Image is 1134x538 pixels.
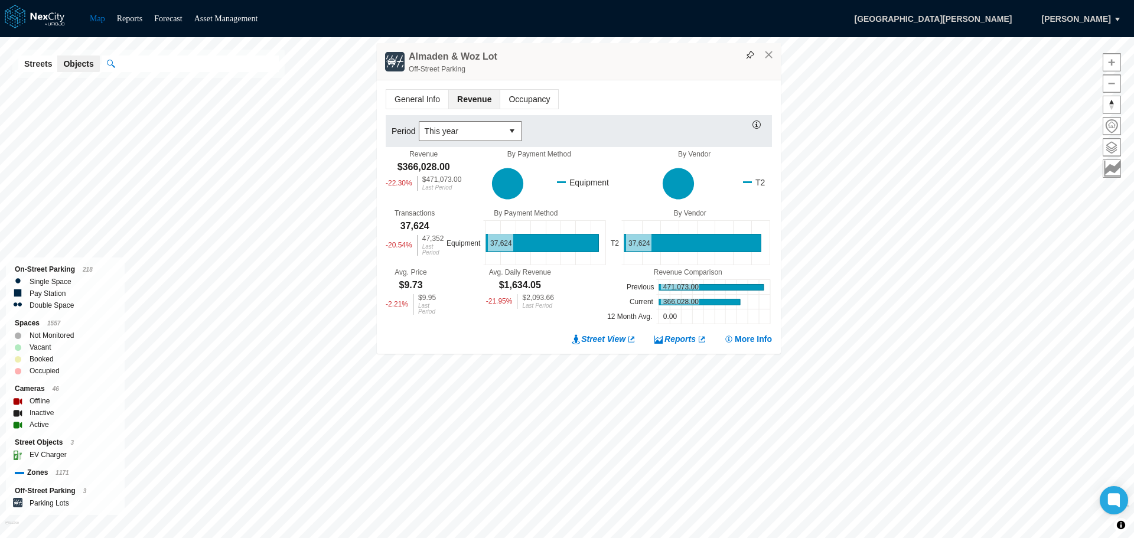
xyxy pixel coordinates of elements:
[30,449,67,461] label: EV Charger
[1103,117,1121,135] button: Home
[522,303,553,309] div: Last Period
[15,485,116,497] div: Off-Street Parking
[608,209,772,217] div: By Vendor
[400,220,429,233] div: 37,624
[627,283,654,292] text: Previous
[15,436,116,449] div: Street Objects
[424,125,498,137] span: This year
[399,279,423,292] div: $9.73
[499,279,541,292] div: $1,634.05
[386,294,408,315] div: -2.21 %
[30,497,69,509] label: Parking Lots
[746,51,754,59] img: svg%3e
[617,150,772,158] div: By Vendor
[70,439,74,446] span: 3
[422,244,444,256] div: Last Period
[15,467,116,479] div: Zones
[663,298,699,307] text: 366,028.00
[522,294,553,301] div: $2,093.66
[1103,74,1121,93] button: Zoom out
[735,333,772,345] span: More Info
[607,313,653,321] text: 12 Month Avg.
[30,288,66,299] label: Pay Station
[842,9,1024,29] span: [GEOGRAPHIC_DATA][PERSON_NAME]
[5,521,19,534] a: Mapbox homepage
[418,294,436,301] div: $9.95
[503,122,522,141] button: select
[30,299,74,311] label: Double Space
[395,209,435,217] div: Transactions
[409,150,438,158] div: Revenue
[449,90,500,109] span: Revenue
[30,407,54,419] label: Inactive
[154,14,182,23] a: Forecast
[630,298,654,307] text: Current
[30,419,49,431] label: Active
[422,185,462,191] div: Last Period
[1103,96,1121,114] button: Reset bearing to north
[30,353,54,365] label: Booked
[422,176,462,183] div: $471,073.00
[117,14,143,23] a: Reports
[386,90,448,109] span: General Info
[1117,519,1125,532] span: Toggle attribution
[489,268,551,276] div: Avg. Daily Revenue
[1103,138,1121,156] button: Layers management
[63,58,93,70] span: Objects
[604,268,772,276] div: Revenue Comparison
[30,365,60,377] label: Occupied
[194,14,258,23] a: Asset Management
[30,330,74,341] label: Not Monitored
[486,294,513,309] div: -21.95 %
[83,488,87,494] span: 3
[1103,159,1121,178] button: Key metrics
[724,333,772,345] button: More Info
[15,383,116,395] div: Cameras
[764,50,774,60] button: Close popup
[47,320,60,327] span: 1557
[422,235,444,242] div: 47,352
[1103,75,1120,92] span: Zoom out
[444,209,608,217] div: By Payment Method
[392,125,419,137] label: Period
[581,333,625,345] span: Street View
[1029,9,1123,29] button: [PERSON_NAME]
[664,333,696,345] span: Reports
[1103,96,1120,113] span: Reset bearing to north
[15,317,116,330] div: Spaces
[24,58,52,70] span: Streets
[1042,13,1111,25] span: [PERSON_NAME]
[409,50,497,63] h4: Almaden & Woz Lot
[53,386,59,392] span: 46
[397,161,450,174] div: $366,028.00
[500,90,558,109] span: Occupancy
[90,14,105,23] a: Map
[56,469,69,476] span: 1171
[663,313,677,321] text: 0.00
[18,56,58,72] button: Streets
[628,239,650,247] text: 37,624
[572,333,636,345] a: Street View
[663,283,699,292] text: 471,073.00
[83,266,93,273] span: 218
[57,56,99,72] button: Objects
[1114,518,1128,532] button: Toggle attribution
[611,239,619,247] text: T2
[418,303,436,315] div: Last Period
[395,268,426,276] div: Avg. Price
[1103,54,1120,71] span: Zoom in
[1103,53,1121,71] button: Zoom in
[30,276,71,288] label: Single Space
[30,341,51,353] label: Vacant
[461,150,617,158] div: By Payment Method
[654,333,706,345] a: Reports
[15,263,116,276] div: On-Street Parking
[386,235,412,256] div: -20.54 %
[447,239,481,247] text: Equipment
[409,63,775,75] div: Off-Street Parking
[30,395,50,407] label: Offline
[386,176,412,191] div: -22.30 %
[490,239,512,247] text: 37,624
